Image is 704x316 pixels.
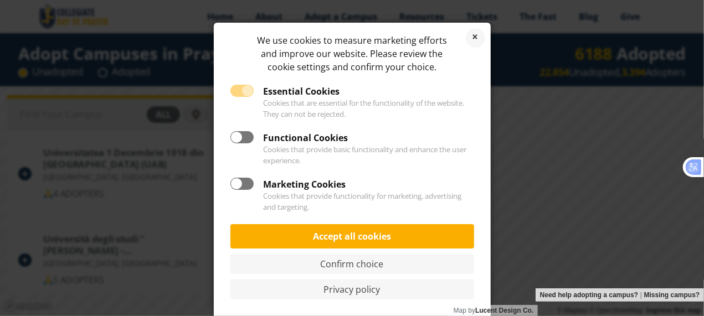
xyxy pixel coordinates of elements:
[230,191,474,213] p: Cookies that provide functionality for marketing, advertising and targeting.
[475,307,533,314] a: Lucent Design Co.
[230,98,474,120] p: Cookies that are essential for the functionality of the website. They can not be rejected.
[466,28,485,48] a: Reject cookies
[230,131,348,144] label: Functional Cookies
[230,279,474,299] a: Privacy policy
[230,224,474,248] a: Accept all cookies
[644,288,700,302] a: Missing campus?
[230,254,474,274] a: Confirm choice
[536,288,704,302] div: |
[230,85,340,98] label: Essential Cookies
[230,34,474,74] div: We use cookies to measure marketing efforts and improve our website. Please review the cookie set...
[449,305,538,316] div: Map by
[230,178,346,191] label: Marketing Cookies
[540,288,638,302] a: Need help adopting a campus?
[230,144,474,167] p: Cookies that provide basic functionality and enhance the user experience.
